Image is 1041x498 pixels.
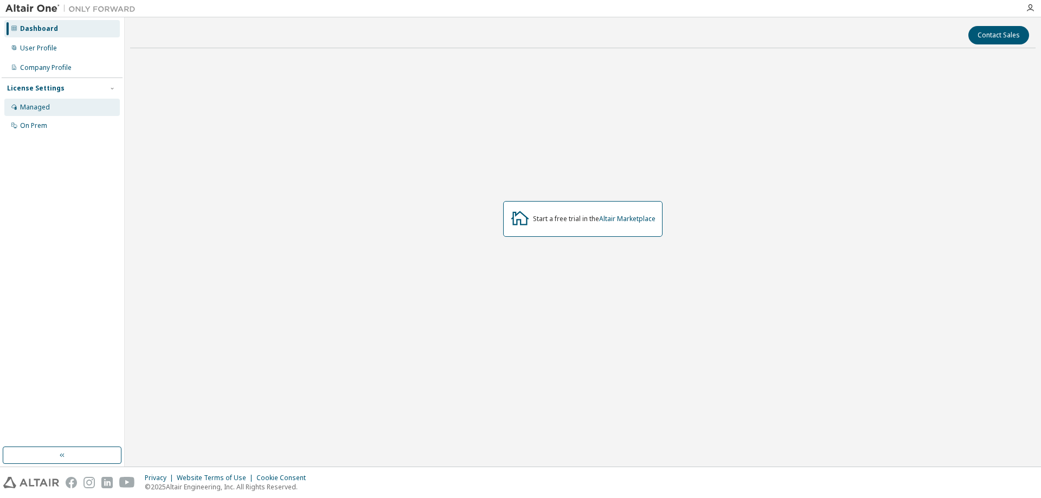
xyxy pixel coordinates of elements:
div: User Profile [20,44,57,53]
div: Company Profile [20,63,72,72]
div: Managed [20,103,50,112]
div: License Settings [7,84,65,93]
img: linkedin.svg [101,477,113,488]
div: Cookie Consent [256,474,312,482]
div: Website Terms of Use [177,474,256,482]
div: Privacy [145,474,177,482]
img: altair_logo.svg [3,477,59,488]
img: Altair One [5,3,141,14]
div: On Prem [20,121,47,130]
a: Altair Marketplace [599,214,656,223]
img: facebook.svg [66,477,77,488]
div: Start a free trial in the [533,215,656,223]
button: Contact Sales [968,26,1029,44]
div: Dashboard [20,24,58,33]
p: © 2025 Altair Engineering, Inc. All Rights Reserved. [145,482,312,491]
img: instagram.svg [83,477,95,488]
img: youtube.svg [119,477,135,488]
